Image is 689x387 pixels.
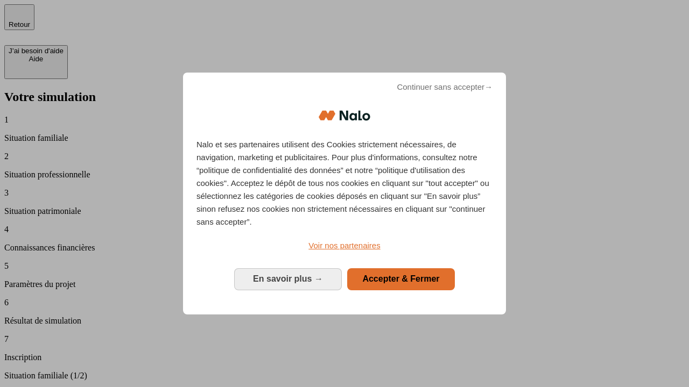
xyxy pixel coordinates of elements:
[347,268,455,290] button: Accepter & Fermer: Accepter notre traitement des données et fermer
[362,274,439,283] span: Accepter & Fermer
[234,268,342,290] button: En savoir plus: Configurer vos consentements
[196,239,493,252] a: Voir nos partenaires
[308,241,380,250] span: Voir nos partenaires
[319,99,370,132] img: Logo
[397,81,493,94] span: Continuer sans accepter→
[183,73,506,314] div: Bienvenue chez Nalo Gestion du consentement
[253,274,323,283] span: En savoir plus →
[196,138,493,228] p: Nalo et ses partenaires utilisent des Cookies strictement nécessaires, de navigation, marketing e...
